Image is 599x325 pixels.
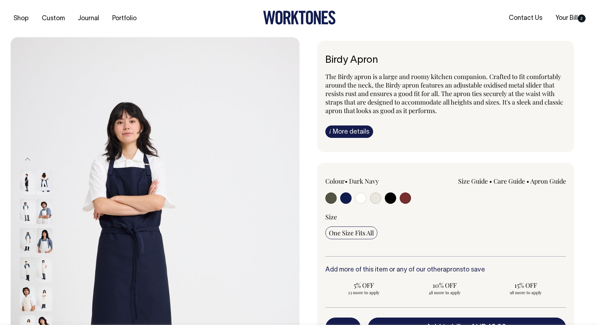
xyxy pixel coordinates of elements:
[553,12,588,24] a: Your Bill2
[325,267,566,274] h6: Add more of this item or any of our other to save
[491,290,560,295] span: 98 more to apply
[458,177,488,185] a: Size Guide
[325,72,563,115] span: The Birdy apron is a large and roomy kitchen companion. Crafted to fit comfortably around the nec...
[325,55,566,66] h6: Birdy Apron
[487,279,564,297] input: 15% OFF 98 more to apply
[36,286,52,311] img: natural
[36,257,52,282] img: natural
[11,13,32,24] a: Shop
[36,199,52,224] img: off-white
[494,177,525,185] a: Care Guide
[443,267,463,273] a: aprons
[491,281,560,290] span: 15% OFF
[20,286,36,311] img: natural
[20,170,36,195] img: dark-navy
[329,290,399,295] span: 23 more to apply
[410,281,480,290] span: 10% OFF
[325,125,373,138] a: iMore details
[489,177,492,185] span: •
[39,13,68,24] a: Custom
[325,213,566,221] div: Size
[36,170,52,195] img: dark-navy
[325,279,402,297] input: 5% OFF 23 more to apply
[325,177,422,185] div: Colour
[349,177,379,185] label: Dark Navy
[406,279,483,297] input: 10% OFF 48 more to apply
[329,281,399,290] span: 5% OFF
[506,12,545,24] a: Contact Us
[36,228,52,253] img: off-white
[20,199,36,224] img: off-white
[109,13,139,24] a: Portfolio
[530,177,566,185] a: Apron Guide
[410,290,480,295] span: 48 more to apply
[20,228,36,253] img: off-white
[329,229,374,237] span: One Size Fits All
[20,257,36,282] img: natural
[578,15,586,22] span: 2
[325,226,377,239] input: One Size Fits All
[526,177,529,185] span: •
[329,128,331,135] span: i
[22,151,33,167] button: Previous
[75,13,102,24] a: Journal
[345,177,348,185] span: •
